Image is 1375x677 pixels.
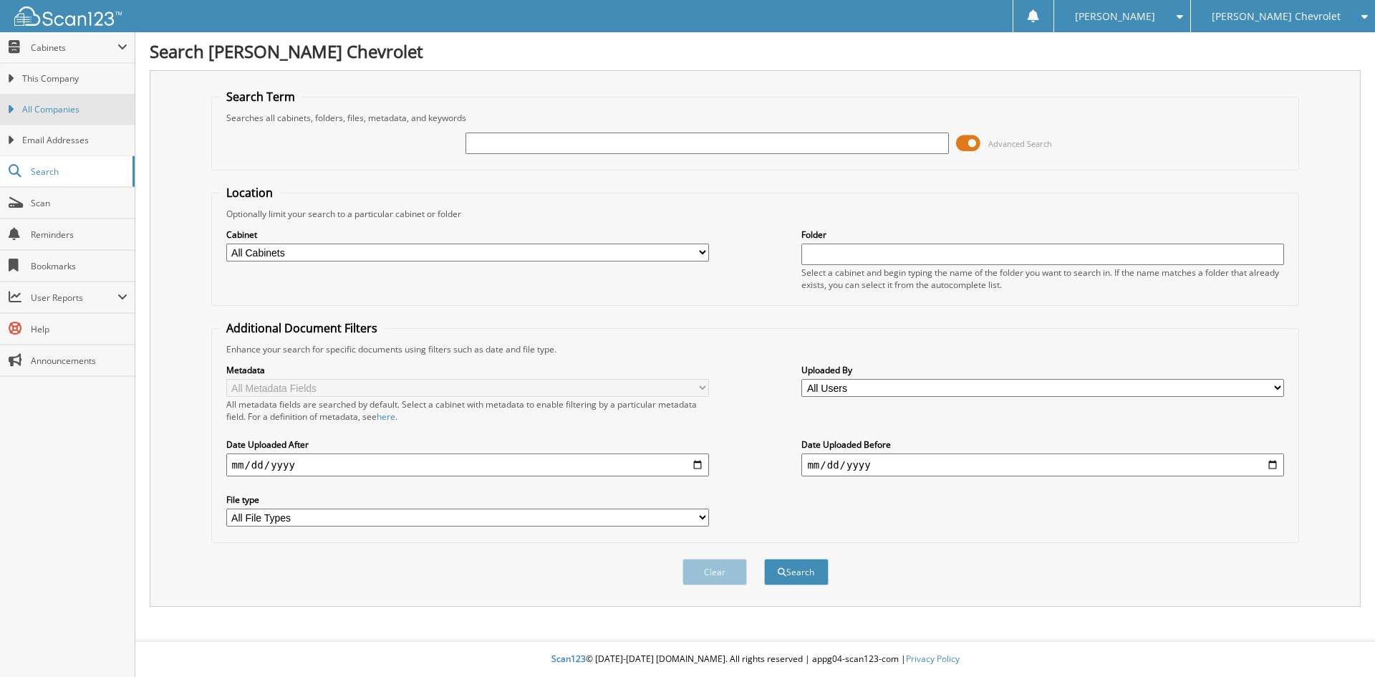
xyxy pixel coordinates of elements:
img: scan123-logo-white.svg [14,6,122,26]
span: This Company [22,72,127,85]
label: File type [226,494,709,506]
div: All metadata fields are searched by default. Select a cabinet with metadata to enable filtering b... [226,398,709,423]
legend: Additional Document Filters [219,320,385,336]
iframe: Chat Widget [1303,608,1375,677]
span: Cabinets [31,42,117,54]
h1: Search [PERSON_NAME] Chevrolet [150,39,1361,63]
label: Cabinet [226,229,709,241]
div: Searches all cabinets, folders, files, metadata, and keywords [219,112,1292,124]
label: Metadata [226,364,709,376]
legend: Location [219,185,280,201]
button: Clear [682,559,747,585]
div: © [DATE]-[DATE] [DOMAIN_NAME]. All rights reserved | appg04-scan123-com | [135,642,1375,677]
a: Privacy Policy [906,653,960,665]
span: [PERSON_NAME] [1075,12,1155,21]
span: Search [31,165,125,178]
span: Bookmarks [31,260,127,272]
a: here [377,410,395,423]
span: All Companies [22,103,127,116]
span: Email Addresses [22,134,127,147]
label: Date Uploaded After [226,438,709,451]
span: [PERSON_NAME] Chevrolet [1212,12,1341,21]
label: Uploaded By [801,364,1284,376]
span: Advanced Search [988,138,1052,149]
span: Announcements [31,355,127,367]
div: Select a cabinet and begin typing the name of the folder you want to search in. If the name match... [801,267,1284,291]
span: Scan [31,197,127,209]
span: Reminders [31,229,127,241]
label: Folder [801,229,1284,241]
label: Date Uploaded Before [801,438,1284,451]
input: start [226,453,709,476]
legend: Search Term [219,89,302,105]
span: Scan123 [551,653,586,665]
input: end [801,453,1284,476]
div: Enhance your search for specific documents using filters such as date and file type. [219,343,1292,355]
span: Help [31,323,127,335]
button: Search [764,559,829,585]
div: Optionally limit your search to a particular cabinet or folder [219,208,1292,220]
span: User Reports [31,292,117,304]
